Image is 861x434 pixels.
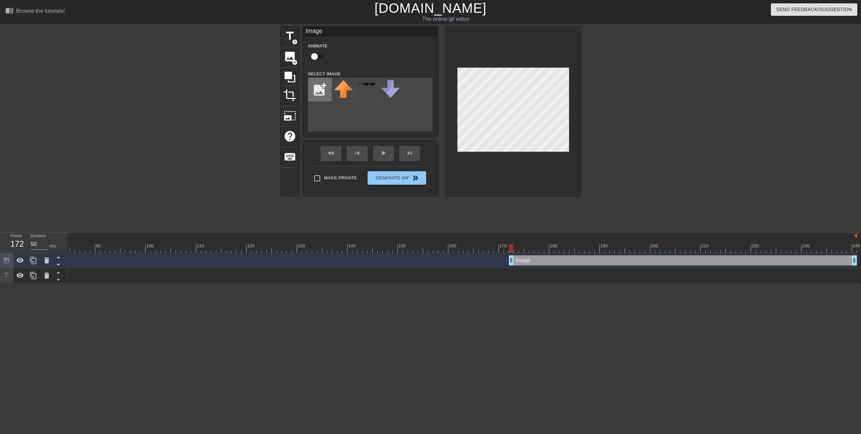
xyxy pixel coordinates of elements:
span: add_circle [292,39,298,45]
span: keyboard [284,150,296,163]
div: 130 [298,243,306,249]
div: 160 [449,243,457,249]
span: title [284,30,296,42]
img: deal-with-it.png [358,82,376,86]
span: drag_handle [508,257,515,264]
span: Make Private [324,175,357,181]
span: skip_next [406,149,414,157]
div: 210 [701,243,710,249]
div: 172 [10,238,21,250]
span: double_arrow [411,174,419,182]
div: 110 [197,243,205,249]
span: Send Feedback/Suggestion [776,5,852,14]
button: Send Feedback/Suggestion [771,3,857,16]
span: Generate Gif [370,174,423,182]
span: fast_rewind [327,149,335,157]
div: 150 [399,243,407,249]
div: Browse the tutorials! [16,8,65,14]
div: Image [303,27,438,37]
span: image [284,50,296,63]
div: 240 [853,243,861,249]
span: help [284,130,296,143]
span: play_arrow [379,149,387,157]
div: 170 [499,243,508,249]
span: add_circle [292,60,298,65]
div: 120 [247,243,256,249]
div: 200 [651,243,659,249]
a: Browse the tutorials! [5,6,65,17]
span: photo_size_select_large [284,109,296,122]
span: crop [284,89,296,102]
img: downvote.png [381,80,400,98]
div: 140 [348,243,357,249]
a: [DOMAIN_NAME] [374,1,486,15]
label: Animate [308,43,328,49]
label: Duration [31,234,46,238]
span: menu_book [5,6,13,14]
div: 190 [600,243,609,249]
div: Frame [5,233,26,252]
div: 220 [752,243,760,249]
div: 90 [96,243,102,249]
span: skip_previous [353,149,361,157]
div: 180 [550,243,558,249]
img: upvote.png [334,80,353,98]
span: drag_handle [851,257,858,264]
button: Generate Gif [368,171,426,185]
div: The online gif editor [290,15,601,23]
label: Select Image [308,71,341,77]
div: 100 [146,243,155,249]
img: bound-end.png [854,233,857,238]
div: ms [49,243,56,250]
div: 230 [802,243,811,249]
